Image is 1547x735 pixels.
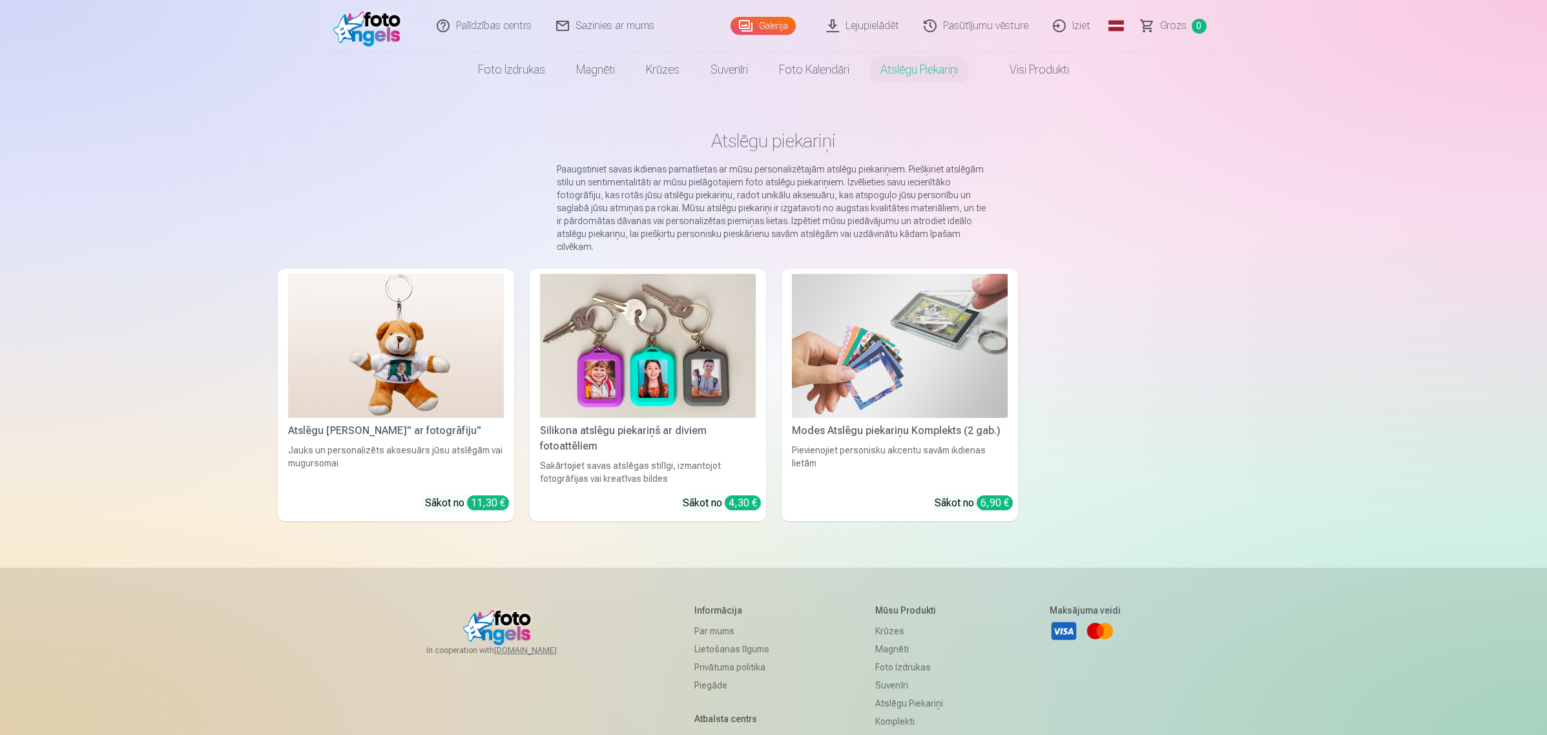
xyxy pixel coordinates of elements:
[875,640,943,658] a: Magnēti
[683,495,761,511] div: Sākot no
[694,712,769,725] h5: Atbalsta centrs
[283,444,509,485] div: Jauks un personalizēts aksesuārs jūsu atslēgām vai mugursomai
[694,676,769,694] a: Piegāde
[288,274,504,418] img: Atslēgu piekariņš Lācītis" ar fotogrāfiju"
[557,163,991,253] p: Paaugstiniet savas ikdienas pamatlietas ar mūsu personalizētajām atslēgu piekariņiem. Piešķiriet ...
[425,495,509,511] div: Sākot no
[935,495,1013,511] div: Sākot no
[787,423,1013,439] div: Modes Atslēgu piekariņu Komplekts (2 gab.)
[530,269,766,521] a: Silikona atslēgu piekariņš ar diviem fotoattēliemSilikona atslēgu piekariņš ar diviem fotoattēlie...
[977,495,1013,510] div: 6,90 €
[694,640,769,658] a: Lietošanas līgums
[1086,617,1114,645] a: Mastercard
[973,52,1085,88] a: Visi produkti
[875,658,943,676] a: Foto izdrukas
[288,129,1260,152] h1: Atslēgu piekariņi
[787,444,1013,485] div: Pievienojiet personisku akcentu savām ikdienas lietām
[467,495,509,510] div: 11,30 €
[283,423,509,439] div: Atslēgu [PERSON_NAME]" ar fotogrāfiju"
[763,52,865,88] a: Foto kalendāri
[694,604,769,617] h5: Informācija
[494,645,588,656] a: [DOMAIN_NAME]
[865,52,973,88] a: Atslēgu piekariņi
[875,676,943,694] a: Suvenīri
[725,495,761,510] div: 4,30 €
[535,423,761,454] div: Silikona atslēgu piekariņš ar diviem fotoattēliem
[1050,604,1121,617] h5: Maksājuma veidi
[630,52,695,88] a: Krūzes
[792,274,1008,418] img: Modes Atslēgu piekariņu Komplekts (2 gab.)
[694,658,769,676] a: Privātuma politika
[426,645,588,656] span: In cooperation with
[278,269,514,521] a: Atslēgu piekariņš Lācītis" ar fotogrāfiju"Atslēgu [PERSON_NAME]" ar fotogrāfiju"Jauks un personal...
[875,694,943,712] a: Atslēgu piekariņi
[782,269,1018,521] a: Modes Atslēgu piekariņu Komplekts (2 gab.)Modes Atslēgu piekariņu Komplekts (2 gab.)Pievienojiet ...
[875,604,943,617] h5: Mūsu produkti
[875,712,943,730] a: Komplekti
[540,274,756,418] img: Silikona atslēgu piekariņš ar diviem fotoattēliem
[561,52,630,88] a: Magnēti
[1050,617,1078,645] a: Visa
[731,17,796,35] a: Galerija
[695,52,763,88] a: Suvenīri
[1192,19,1207,34] span: 0
[535,459,761,485] div: Sakārtojiet savas atslēgas stilīgi, izmantojot fotogrāfijas vai kreatīvas bildes
[462,52,561,88] a: Foto izdrukas
[875,622,943,640] a: Krūzes
[1160,18,1187,34] span: Grozs
[333,5,408,47] img: /fa1
[694,622,769,640] a: Par mums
